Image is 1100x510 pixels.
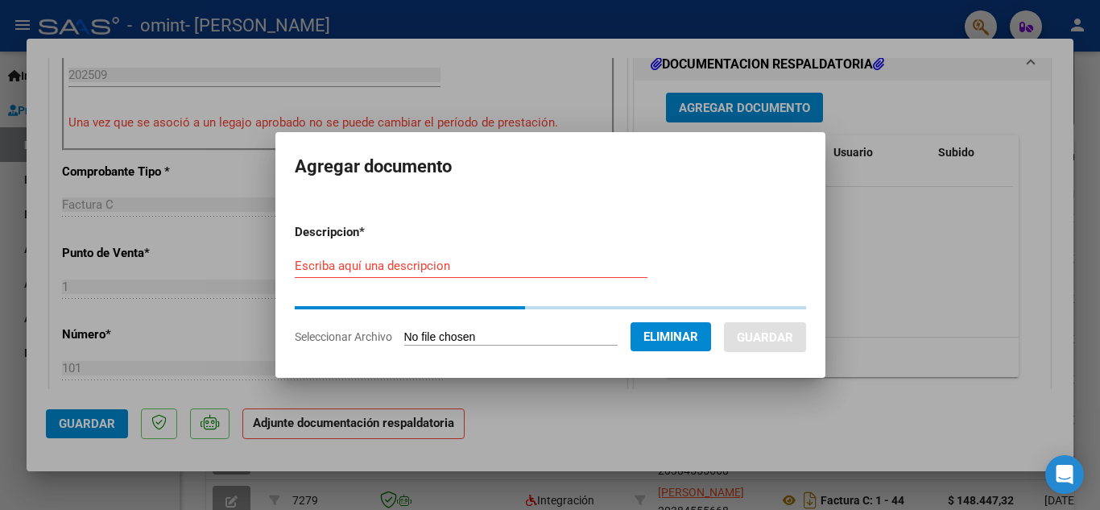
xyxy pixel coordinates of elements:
button: Guardar [724,322,806,352]
button: Eliminar [631,322,711,351]
span: Guardar [737,330,793,345]
span: Seleccionar Archivo [295,330,392,343]
p: Descripcion [295,223,449,242]
span: Eliminar [643,330,698,344]
h2: Agregar documento [295,151,806,182]
div: Open Intercom Messenger [1045,455,1084,494]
